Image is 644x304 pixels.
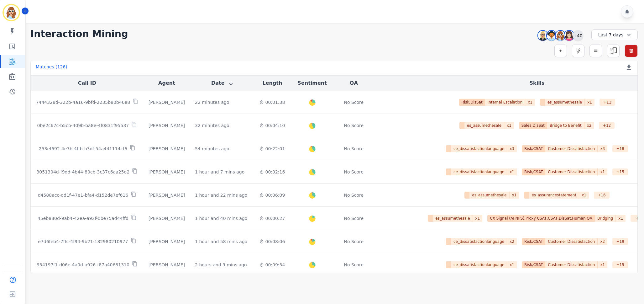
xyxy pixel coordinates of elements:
[149,169,185,175] div: [PERSON_NAME]
[433,215,473,222] span: es_assumethesale
[158,79,175,87] button: Agent
[525,99,535,106] span: x 1
[259,169,285,175] div: 00:02:16
[259,192,285,198] div: 00:06:09
[612,145,628,152] div: + 18
[344,192,364,198] div: No Score
[573,30,583,41] div: +40
[591,29,638,40] div: Last 7 days
[519,122,547,129] span: Sales,DisSat
[350,79,358,87] button: QA
[195,169,244,175] div: 1 hour and 7 mins ago
[211,79,233,87] button: Date
[195,192,247,198] div: 1 hour and 22 mins ago
[344,238,364,245] div: No Score
[38,192,128,198] p: d4588acc-dd1f-47e1-bfa4-d152de7ef616
[579,192,589,199] span: x 1
[297,79,327,87] button: Sentiment
[195,146,229,152] div: 54 minutes ago
[584,122,594,129] span: x 2
[259,146,285,152] div: 00:22:01
[36,64,67,72] div: Matches ( 126 )
[487,215,595,222] span: CX Signal (AI NPS),Proxy CSAT,CSAT,DisSat,Human QA
[594,192,610,199] div: + 16
[504,122,514,129] span: x 1
[598,238,607,245] span: x 2
[149,146,185,152] div: [PERSON_NAME]
[37,262,129,268] p: 954197f1-d06e-4a0d-a926-f87a40681310
[195,99,229,105] div: 22 minutes ago
[510,192,519,199] span: x 1
[612,238,628,245] div: + 19
[38,215,128,221] p: 45eb880d-9ab4-42ea-a92f-dbe75ad44ffd
[530,79,545,87] button: Skills
[36,99,130,105] p: 7444328d-322b-4a16-9bfd-2235b80b46e8
[259,99,285,105] div: 00:01:38
[344,99,364,105] div: No Score
[4,5,19,20] img: Bordered avatar
[612,168,628,175] div: + 15
[598,168,607,175] span: x 1
[38,238,128,245] p: e7d6feb4-7ffc-4f94-9b21-182980210977
[507,168,517,175] span: x 1
[259,122,285,129] div: 00:04:10
[522,261,546,268] span: Risk,CSAT
[149,192,185,198] div: [PERSON_NAME]
[149,238,185,245] div: [PERSON_NAME]
[149,215,185,221] div: [PERSON_NAME]
[149,262,185,268] div: [PERSON_NAME]
[149,99,185,105] div: [PERSON_NAME]
[451,238,507,245] span: ce_dissatisfactionlanguage
[30,28,128,40] h1: Interaction Mining
[507,261,517,268] span: x 1
[522,145,546,152] span: Risk,CSAT
[599,122,615,129] div: + 12
[344,122,364,129] div: No Score
[259,238,285,245] div: 00:08:06
[473,215,483,222] span: x 1
[595,215,616,222] span: Bridging
[78,79,96,87] button: Call ID
[612,261,628,268] div: + 15
[195,122,229,129] div: 32 minutes ago
[344,146,364,152] div: No Score
[507,145,517,152] span: x 3
[545,238,598,245] span: Customer Dissatisfaction
[36,169,129,175] p: 3051304d-f9dd-4b44-80cb-3c37c6aa25d2
[545,145,598,152] span: Customer Dissatisfaction
[195,215,247,221] div: 1 hour and 40 mins ago
[149,122,185,129] div: [PERSON_NAME]
[451,261,507,268] span: ce_dissatisfactionlanguage
[585,99,594,106] span: x 1
[344,262,364,268] div: No Score
[451,168,507,175] span: ce_dissatisfactionlanguage
[259,262,285,268] div: 00:09:54
[344,169,364,175] div: No Score
[37,122,129,129] p: 0be2c67c-b5cb-409b-ba8e-4f0831f95537
[529,192,579,199] span: es_assurancestatement
[39,146,127,152] p: 253ef692-4e7b-4ffb-b3df-54a441114cf6
[547,122,584,129] span: Bridge to Benefit
[485,99,526,106] span: Internal Escalation
[522,238,546,245] span: Risk,CSAT
[451,145,507,152] span: ce_dissatisfactionlanguage
[598,261,607,268] span: x 1
[545,99,585,106] span: es_assumethesale
[262,79,282,87] button: Length
[616,215,626,222] span: x 1
[599,99,615,106] div: + 11
[195,238,247,245] div: 1 hour and 58 mins ago
[464,122,504,129] span: es_assumethesale
[507,238,517,245] span: x 2
[259,215,285,221] div: 00:00:27
[522,168,546,175] span: Risk,CSAT
[545,261,598,268] span: Customer Dissatisfaction
[459,99,485,106] span: Risk,DisSat
[469,192,509,199] span: es_assumethesale
[344,215,364,221] div: No Score
[545,168,598,175] span: Customer Dissatisfaction
[598,145,607,152] span: x 3
[195,262,247,268] div: 2 hours and 9 mins ago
